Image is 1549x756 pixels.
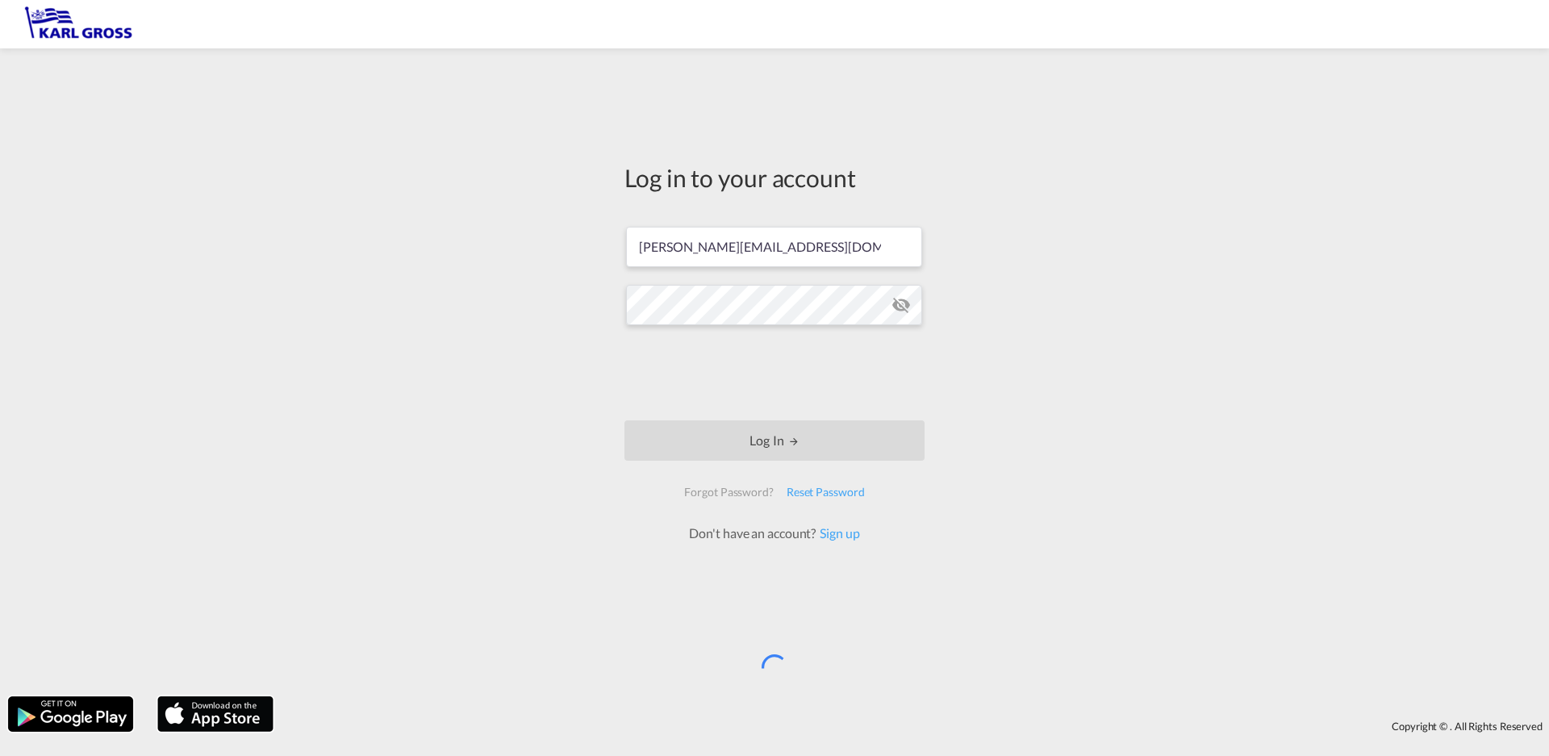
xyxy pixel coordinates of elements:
div: Copyright © . All Rights Reserved [282,712,1549,740]
a: Sign up [816,525,859,541]
iframe: reCAPTCHA [652,341,897,404]
div: Reset Password [780,478,871,507]
md-icon: icon-eye-off [891,295,911,315]
div: Log in to your account [624,161,925,194]
div: Forgot Password? [678,478,779,507]
input: Enter email/phone number [626,227,922,267]
button: LOGIN [624,420,925,461]
div: Don't have an account? [671,524,877,542]
img: apple.png [156,695,275,733]
img: 3269c73066d711f095e541db4db89301.png [24,6,133,43]
img: google.png [6,695,135,733]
